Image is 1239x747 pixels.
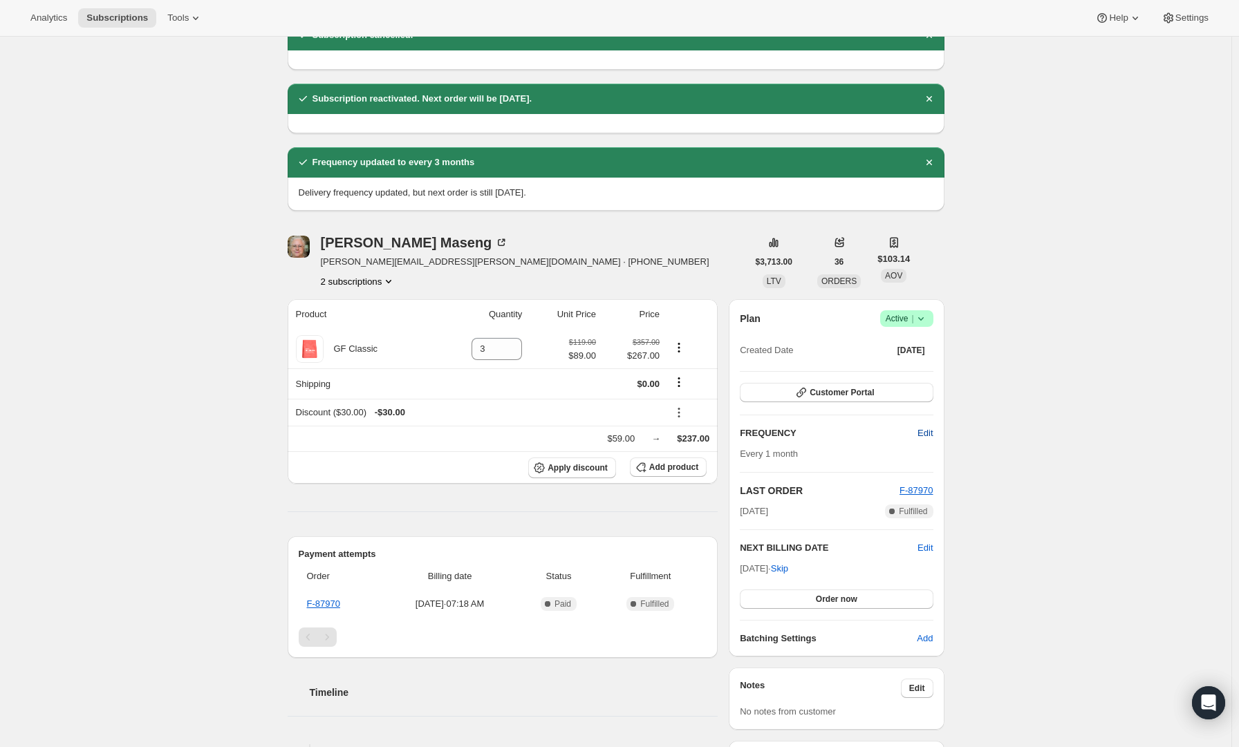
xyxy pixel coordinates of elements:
span: Paid [555,598,571,609]
span: [DATE] · 07:18 AM [385,597,515,611]
span: $237.00 [677,433,709,444]
span: [DATE] · [740,563,788,574]
h2: FREQUENCY [740,426,917,440]
span: Nancy Maseng [288,236,310,258]
span: Customer Portal [810,387,874,398]
span: Active [886,312,928,325]
div: [PERSON_NAME] Maseng [321,236,509,249]
button: Shipping actions [668,375,690,390]
span: $89.00 [568,349,596,363]
button: 36 [826,252,852,272]
th: Shipping [288,368,435,399]
button: Dismiss notification [920,153,939,172]
span: Analytics [30,12,67,23]
button: Help [1087,8,1150,28]
h6: Batching Settings [740,632,917,645]
span: $0.00 [637,379,660,389]
small: $119.00 [569,338,596,346]
span: Apply discount [548,462,608,473]
span: Add product [649,462,698,473]
div: GF Classic [324,342,378,356]
span: LTV [767,276,781,286]
h2: Plan [740,312,761,325]
span: Help [1109,12,1128,23]
th: Unit Price [526,299,600,330]
span: Billing date [385,569,515,583]
button: F-87970 [900,484,933,498]
button: Add [909,627,941,650]
h2: Payment attempts [299,547,707,561]
button: Settings [1153,8,1217,28]
a: F-87970 [307,598,340,609]
span: $3,713.00 [756,256,792,267]
span: $103.14 [877,252,910,266]
div: $59.00 [607,432,635,446]
span: ORDERS [821,276,857,286]
button: Edit [909,422,941,444]
span: [PERSON_NAME][EMAIL_ADDRESS][PERSON_NAME][DOMAIN_NAME] · [PHONE_NUMBER] [321,255,709,269]
span: Fulfilled [899,506,927,517]
button: Add product [630,457,707,477]
small: $357.00 [633,338,660,346]
button: Dismiss notification [920,89,939,108]
span: Order now [816,594,857,605]
span: No notes from customer [740,706,836,717]
th: Quantity [435,299,527,330]
div: Open Intercom Messenger [1192,686,1225,719]
th: Product [288,299,435,330]
span: $267.00 [604,349,660,363]
h2: LAST ORDER [740,484,900,498]
button: Skip [763,558,796,580]
span: Add [917,632,933,645]
button: Apply discount [528,457,616,478]
th: Order [299,561,381,592]
span: AOV [885,271,902,281]
div: Discount ($30.00) [296,406,660,419]
span: Fulfillment [602,569,698,583]
span: Status [523,569,595,583]
span: 36 [835,256,844,267]
h2: Frequency updated to every 3 months [313,155,475,169]
span: Fulfilled [640,598,669,609]
button: [DATE] [889,341,933,360]
th: Price [600,299,664,330]
h3: Notes [740,679,901,698]
button: Subscriptions [78,8,156,28]
button: Product actions [668,340,690,355]
nav: Pagination [299,627,707,647]
span: Created Date [740,343,793,357]
h2: NEXT BILLING DATE [740,541,917,555]
button: Customer Portal [740,383,933,402]
a: F-87970 [900,485,933,495]
span: Skip [771,562,788,576]
button: Tools [159,8,211,28]
span: Tools [167,12,189,23]
span: [DATE] [897,345,925,356]
h2: Subscription reactivated. Next order will be [DATE]. [313,92,532,106]
button: Edit [901,679,933,698]
div: → [651,432,660,446]
p: Delivery frequency updated, but next order is still [DATE]. [299,186,933,200]
button: Edit [917,541,933,555]
span: Every 1 month [740,448,798,459]
span: Edit [909,683,925,694]
button: $3,713.00 [747,252,801,272]
button: Analytics [22,8,75,28]
button: Product actions [321,274,396,288]
span: Edit [917,426,933,440]
h2: Timeline [310,685,718,699]
button: Order now [740,589,933,609]
span: - $30.00 [375,406,405,419]
span: Subscriptions [86,12,148,23]
span: Settings [1175,12,1209,23]
span: [DATE] [740,504,768,518]
span: | [911,313,913,324]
